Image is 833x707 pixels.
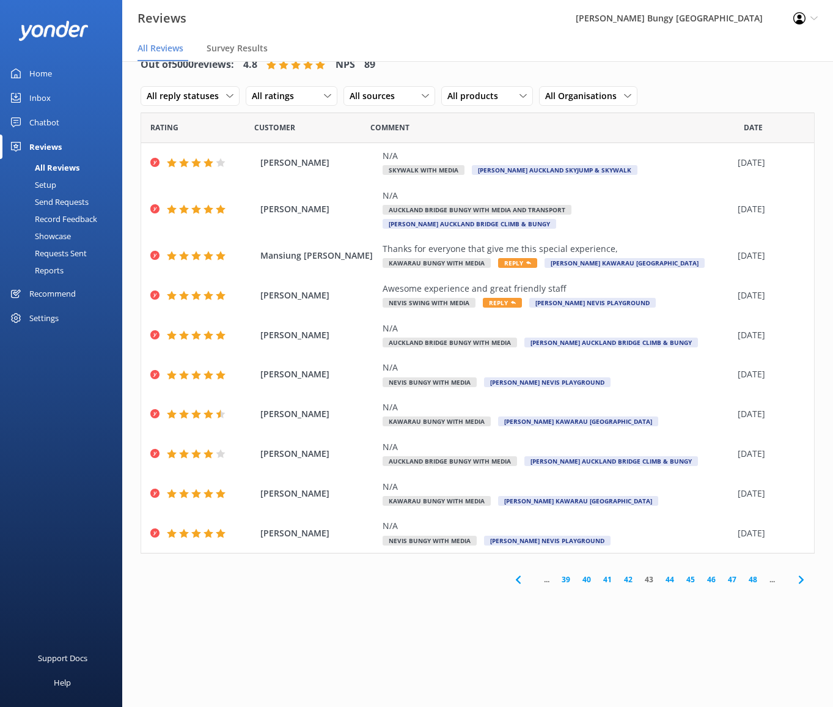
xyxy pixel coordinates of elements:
div: N/A [383,401,732,414]
div: [DATE] [738,368,799,381]
a: Showcase [7,228,122,245]
div: Send Requests [7,193,89,210]
h3: Reviews [138,9,186,28]
div: Awesome experience and great friendly staff [383,282,732,295]
a: 45 [680,574,701,585]
span: [PERSON_NAME] Nevis Playground [484,377,611,387]
a: 47 [722,574,743,585]
div: [DATE] [738,447,799,461]
div: Settings [29,306,59,330]
div: Support Docs [38,646,87,670]
span: All Reviews [138,42,183,54]
span: Mansiung [PERSON_NAME] [260,249,376,262]
span: [PERSON_NAME] Auckland Bridge Climb & Bungy [524,338,698,347]
span: Nevis Swing with Media [383,298,475,308]
div: Record Feedback [7,210,97,228]
div: [DATE] [738,328,799,342]
div: [DATE] [738,156,799,169]
div: [DATE] [738,202,799,216]
span: All products [447,89,505,103]
div: Setup [7,176,56,193]
span: Date [254,122,295,133]
span: [PERSON_NAME] [260,289,376,302]
span: Kawarau Bungy with Media [383,416,491,426]
div: Reviews [29,135,62,159]
span: Question [370,122,409,133]
div: N/A [383,149,732,163]
div: N/A [383,189,732,202]
a: 48 [743,574,763,585]
div: [DATE] [738,527,799,540]
span: [PERSON_NAME] [260,368,376,381]
div: N/A [383,361,732,374]
div: Requests Sent [7,245,87,262]
a: Requests Sent [7,245,122,262]
div: N/A [383,440,732,454]
span: [PERSON_NAME] Kawarau [GEOGRAPHIC_DATA] [545,258,705,268]
span: Kawarau Bungy with Media [383,258,491,268]
span: Nevis Bungy with Media [383,377,477,387]
div: N/A [383,519,732,533]
span: [PERSON_NAME] Nevis Playground [529,298,656,308]
div: Inbox [29,86,51,110]
span: SkyWalk with Media [383,165,464,175]
span: Reply [498,258,537,268]
img: yonder-white-logo.png [18,21,89,41]
div: [DATE] [738,289,799,302]
span: Auckland Bridge Bungy with Media [383,338,517,347]
span: [PERSON_NAME] [260,328,376,342]
span: [PERSON_NAME] Kawarau [GEOGRAPHIC_DATA] [498,416,658,426]
span: [PERSON_NAME] [260,156,376,169]
a: Setup [7,176,122,193]
span: [PERSON_NAME] [260,407,376,421]
span: Auckland Bridge Bungy with Media [383,456,517,466]
a: All Reviews [7,159,122,176]
h4: Out of 5000 reviews: [141,57,234,73]
span: ... [763,574,781,585]
span: All ratings [252,89,301,103]
span: [PERSON_NAME] [260,202,376,216]
div: Thanks for everyone that give me this special experience, [383,242,732,256]
span: [PERSON_NAME] Auckland Bridge Climb & Bungy [383,219,556,229]
div: [DATE] [738,487,799,500]
span: Reply [483,298,522,308]
div: N/A [383,322,732,335]
span: [PERSON_NAME] Kawarau [GEOGRAPHIC_DATA] [498,496,658,506]
div: Home [29,61,52,86]
a: 43 [639,574,659,585]
a: Reports [7,262,122,279]
span: [PERSON_NAME] Nevis Playground [484,536,611,546]
span: ... [538,574,556,585]
h4: 89 [364,57,375,73]
span: [PERSON_NAME] [260,447,376,461]
span: All Organisations [545,89,624,103]
span: Date [744,122,763,133]
h4: 4.8 [243,57,257,73]
span: Survey Results [207,42,268,54]
a: 41 [597,574,618,585]
h4: NPS [336,57,355,73]
div: Reports [7,262,64,279]
span: [PERSON_NAME] [260,487,376,500]
div: N/A [383,480,732,494]
div: All Reviews [7,159,79,176]
span: Kawarau Bungy with Media [383,496,491,506]
span: [PERSON_NAME] [260,527,376,540]
a: 46 [701,574,722,585]
a: 40 [576,574,597,585]
a: 42 [618,574,639,585]
div: Recommend [29,281,76,306]
div: [DATE] [738,249,799,262]
span: Nevis Bungy with Media [383,536,477,546]
span: Date [150,122,178,133]
div: Showcase [7,228,71,245]
a: Record Feedback [7,210,122,228]
span: Auckland Bridge Bungy with Media and Transport [383,205,571,215]
span: [PERSON_NAME] Auckland Bridge Climb & Bungy [524,456,698,466]
span: All sources [350,89,402,103]
a: 44 [659,574,680,585]
div: [DATE] [738,407,799,421]
span: All reply statuses [147,89,226,103]
span: [PERSON_NAME] Auckland SkyJump & SkyWalk [472,165,637,175]
div: Chatbot [29,110,59,135]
